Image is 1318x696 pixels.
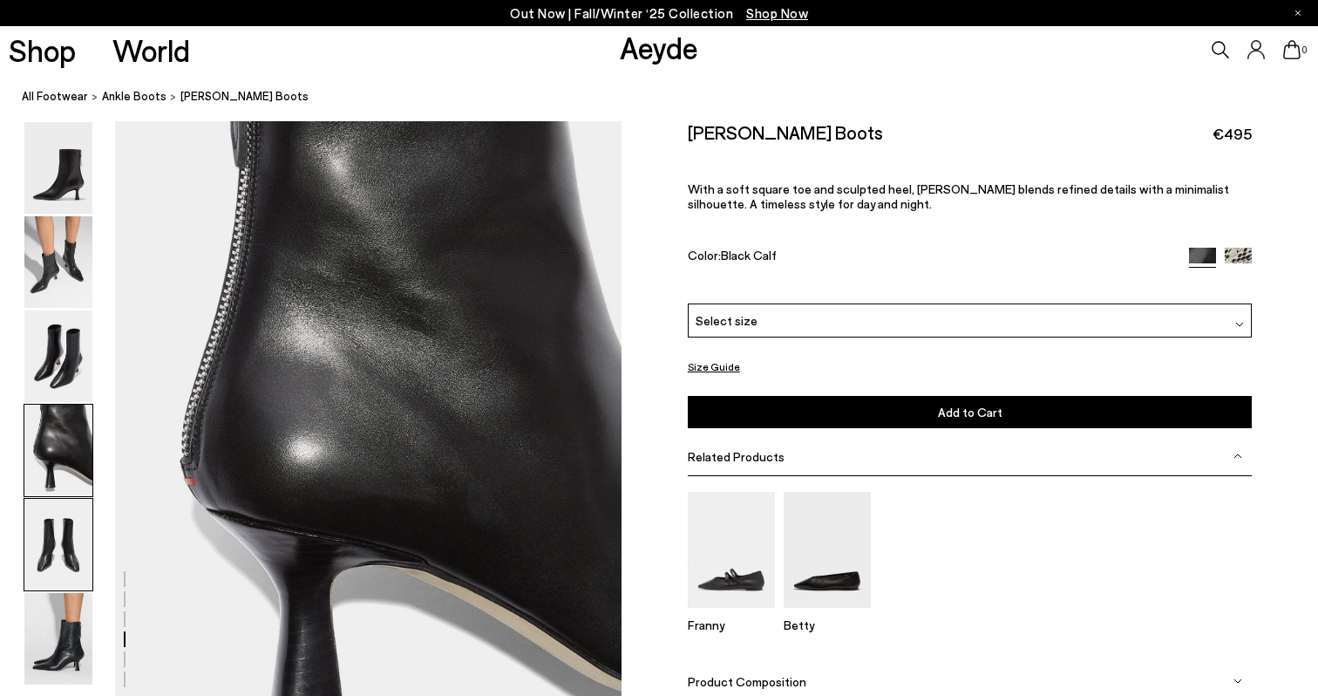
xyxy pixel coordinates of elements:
span: Black Calf [721,247,777,262]
span: Navigate to /collections/new-in [746,5,808,21]
img: Elina Ankle Boots - Image 3 [24,310,92,402]
p: Franny [688,618,775,632]
a: ankle boots [102,87,166,106]
a: Betty Square-Toe Ballet Flats Betty [784,596,871,632]
p: Betty [784,618,871,632]
span: Product Composition [688,674,806,689]
a: Aeyde [620,29,698,65]
img: Elina Ankle Boots - Image 6 [24,593,92,685]
img: Elina Ankle Boots - Image 5 [24,499,92,590]
a: 0 [1283,40,1301,59]
img: svg%3E [1235,319,1244,328]
img: svg%3E [1233,452,1242,461]
span: €495 [1213,123,1252,145]
div: Color: [688,247,1171,267]
a: Franny Double-Strap Flats Franny [688,596,775,632]
span: Add to Cart [938,405,1002,420]
button: Size Guide [688,356,740,378]
img: Elina Ankle Boots - Image 1 [24,122,92,214]
span: Related Products [688,449,785,464]
a: World [112,35,190,65]
a: Shop [9,35,76,65]
span: Select size [696,311,758,330]
span: 0 [1301,45,1309,55]
img: Betty Square-Toe Ballet Flats [784,492,871,608]
img: Franny Double-Strap Flats [688,492,775,608]
img: Elina Ankle Boots - Image 2 [24,216,92,308]
p: Out Now | Fall/Winter ‘25 Collection [510,3,808,24]
span: With a soft square toe and sculpted heel, [PERSON_NAME] blends refined details with a minimalist ... [688,181,1229,211]
span: [PERSON_NAME] Boots [180,87,309,106]
img: svg%3E [1233,677,1242,686]
img: Elina Ankle Boots - Image 4 [24,405,92,496]
h2: [PERSON_NAME] Boots [688,121,883,143]
nav: breadcrumb [22,73,1318,121]
button: Add to Cart [688,396,1253,428]
span: ankle boots [102,89,166,103]
a: All Footwear [22,87,88,106]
